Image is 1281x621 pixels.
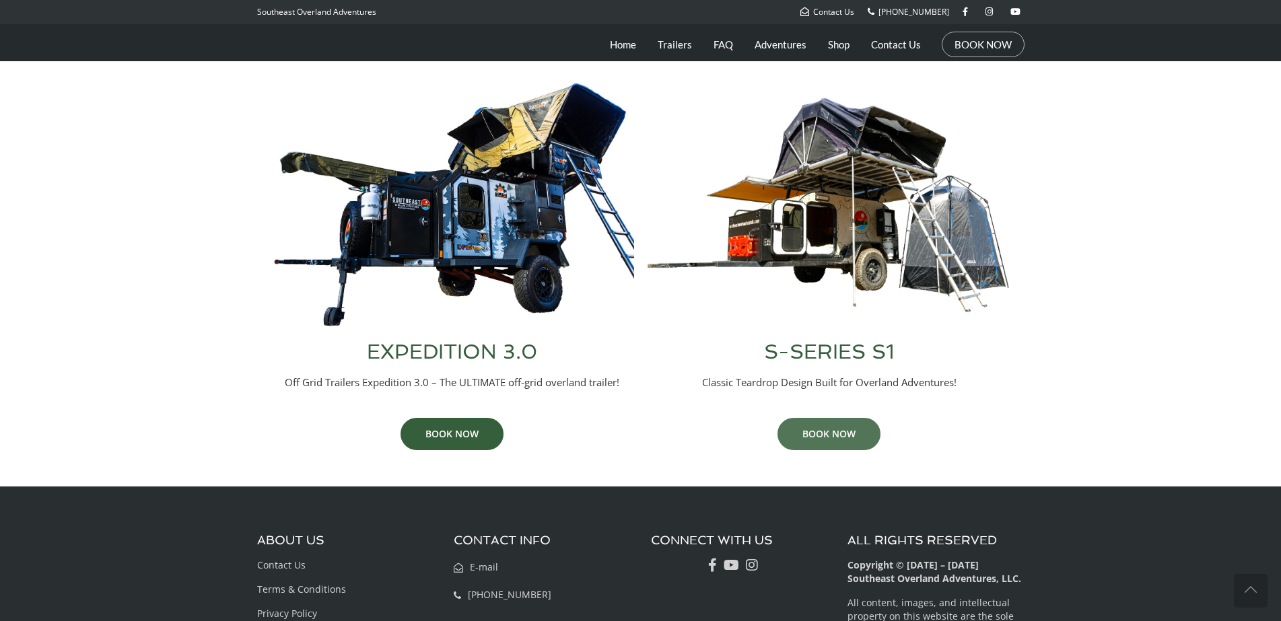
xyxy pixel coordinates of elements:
[257,583,346,595] a: Terms & Conditions
[847,534,1025,547] h3: ALL RIGHTS RESERVED
[257,558,306,571] a: Contact Us
[454,534,631,547] h3: CONTACT INFO
[648,342,1011,362] h3: S-SERIES S1
[257,607,317,620] a: Privacy Policy
[714,28,733,61] a: FAQ
[658,28,692,61] a: Trailers
[257,3,376,21] p: Southeast Overland Adventures
[470,560,498,573] span: E-mail
[401,418,504,450] a: BOOK NOW
[454,560,498,573] a: E-mail
[813,6,854,17] span: Contact Us
[777,418,880,450] a: BOOK NOW
[955,38,1012,51] a: BOOK NOW
[271,81,634,328] img: Off Grid Trailers Expedition 3.0 Overland Trailer Full Setup
[271,375,634,390] p: Off Grid Trailers Expedition 3.0 – The ULTIMATE off-grid overland trailer!
[454,588,551,601] a: [PHONE_NUMBER]
[271,342,634,362] h3: EXPEDITION 3.0
[878,6,949,17] span: [PHONE_NUMBER]
[610,28,636,61] a: Home
[257,534,434,547] h3: ABOUT US
[871,28,921,61] a: Contact Us
[755,28,806,61] a: Adventures
[648,81,1011,328] img: Southeast Overland Adventures S-Series S1 Overland Trailer Full Setup
[648,375,1011,390] p: Classic Teardrop Design Built for Overland Adventures!
[828,28,850,61] a: Shop
[468,588,551,601] span: [PHONE_NUMBER]
[868,6,949,17] a: [PHONE_NUMBER]
[800,6,854,17] a: Contact Us
[847,558,1021,585] b: Copyright © [DATE] – [DATE] Southeast Overland Adventures, LLC.
[651,534,828,547] h3: CONNECT WITH US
